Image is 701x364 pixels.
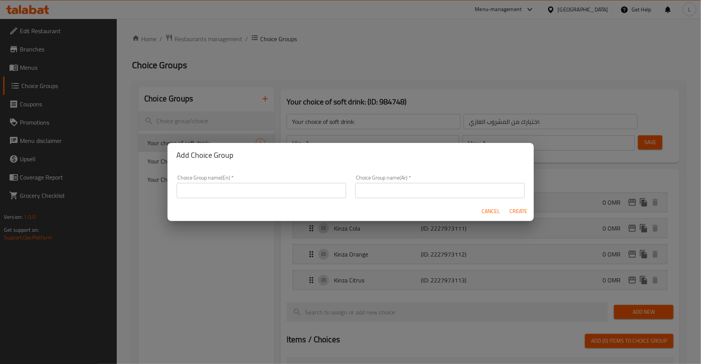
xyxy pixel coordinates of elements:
span: Create [509,207,528,216]
span: Cancel [482,207,500,216]
button: Create [506,204,531,218]
h2: Add Choice Group [177,149,525,161]
input: Please enter Choice Group name(ar) [355,183,525,198]
input: Please enter Choice Group name(en) [177,183,346,198]
button: Cancel [479,204,503,218]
